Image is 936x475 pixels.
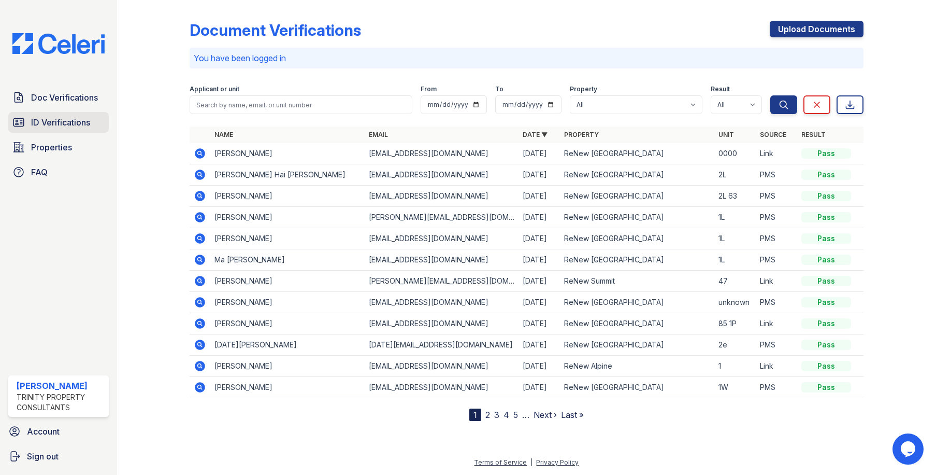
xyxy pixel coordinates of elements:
td: [PERSON_NAME][EMAIL_ADDRESS][DOMAIN_NAME] [365,207,519,228]
label: Property [570,85,597,93]
td: PMS [756,249,797,271]
span: … [522,409,529,421]
td: ReNew [GEOGRAPHIC_DATA] [560,228,714,249]
div: Pass [801,361,851,371]
td: 2L [714,164,756,186]
td: [EMAIL_ADDRESS][DOMAIN_NAME] [365,313,519,334]
a: 2 [485,410,490,420]
a: 3 [494,410,499,420]
td: PMS [756,292,797,313]
td: [DATE][EMAIL_ADDRESS][DOMAIN_NAME] [365,334,519,356]
div: Document Verifications [190,21,361,39]
a: Privacy Policy [536,458,579,466]
td: [EMAIL_ADDRESS][DOMAIN_NAME] [365,186,519,207]
td: [DATE][PERSON_NAME] [210,334,364,356]
td: unknown [714,292,756,313]
td: 47 [714,271,756,292]
a: Upload Documents [770,21,863,37]
a: FAQ [8,162,109,183]
span: FAQ [31,166,48,178]
td: 1L [714,249,756,271]
td: ReNew [GEOGRAPHIC_DATA] [560,313,714,334]
td: Link [756,143,797,164]
a: Last » [561,410,584,420]
td: ReNew Alpine [560,356,714,377]
div: | [530,458,532,466]
a: Unit [718,131,734,138]
td: 1 [714,356,756,377]
td: PMS [756,334,797,356]
td: 0000 [714,143,756,164]
td: Link [756,313,797,334]
div: Pass [801,276,851,286]
td: Link [756,356,797,377]
span: Doc Verifications [31,91,98,104]
td: PMS [756,377,797,398]
div: Pass [801,170,851,180]
td: ReNew Summit [560,271,714,292]
td: PMS [756,164,797,186]
td: [PERSON_NAME] [210,377,364,398]
img: CE_Logo_Blue-a8612792a0a2168367f1c8372b55b34899dd931a85d93a1a3d3e32e68fde9ad4.png [4,33,113,54]
td: [DATE] [519,313,560,334]
td: Ma [PERSON_NAME] [210,249,364,271]
a: Property [564,131,599,138]
td: [EMAIL_ADDRESS][DOMAIN_NAME] [365,228,519,249]
td: ReNew [GEOGRAPHIC_DATA] [560,377,714,398]
td: [PERSON_NAME] [210,228,364,249]
a: Source [760,131,786,138]
a: Doc Verifications [8,87,109,108]
td: ReNew [GEOGRAPHIC_DATA] [560,207,714,228]
td: [EMAIL_ADDRESS][DOMAIN_NAME] [365,292,519,313]
td: [DATE] [519,143,560,164]
span: Properties [31,141,72,153]
td: [EMAIL_ADDRESS][DOMAIN_NAME] [365,356,519,377]
a: 5 [513,410,518,420]
div: [PERSON_NAME] [17,380,105,392]
a: ID Verifications [8,112,109,133]
div: Pass [801,297,851,308]
span: Account [27,425,60,438]
div: Pass [801,191,851,201]
td: [EMAIL_ADDRESS][DOMAIN_NAME] [365,143,519,164]
td: ReNew [GEOGRAPHIC_DATA] [560,143,714,164]
label: Result [711,85,730,93]
a: Date ▼ [523,131,548,138]
a: Properties [8,137,109,158]
td: [PERSON_NAME] Hai [PERSON_NAME] [210,164,364,186]
td: Link [756,271,797,292]
td: [EMAIL_ADDRESS][DOMAIN_NAME] [365,164,519,186]
div: Pass [801,148,851,159]
label: From [421,85,437,93]
td: [PERSON_NAME] [210,313,364,334]
td: [PERSON_NAME] [210,186,364,207]
label: To [495,85,503,93]
td: [DATE] [519,292,560,313]
td: [EMAIL_ADDRESS][DOMAIN_NAME] [365,249,519,271]
td: 2e [714,334,756,356]
a: Result [801,131,826,138]
a: Name [214,131,233,138]
input: Search by name, email, or unit number [190,95,412,114]
iframe: chat widget [892,434,926,465]
a: Sign out [4,446,113,467]
td: ReNew [GEOGRAPHIC_DATA] [560,249,714,271]
td: [DATE] [519,207,560,228]
td: 1L [714,207,756,228]
td: 2L 63 [714,186,756,207]
td: ReNew [GEOGRAPHIC_DATA] [560,334,714,356]
td: ReNew [GEOGRAPHIC_DATA] [560,292,714,313]
div: Trinity Property Consultants [17,392,105,413]
span: Sign out [27,450,59,463]
td: [PERSON_NAME][EMAIL_ADDRESS][DOMAIN_NAME] [365,271,519,292]
td: [DATE] [519,377,560,398]
label: Applicant or unit [190,85,239,93]
td: [DATE] [519,356,560,377]
div: Pass [801,233,851,244]
td: ReNew [GEOGRAPHIC_DATA] [560,186,714,207]
td: PMS [756,186,797,207]
td: [PERSON_NAME] [210,356,364,377]
div: Pass [801,212,851,222]
td: [DATE] [519,164,560,186]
